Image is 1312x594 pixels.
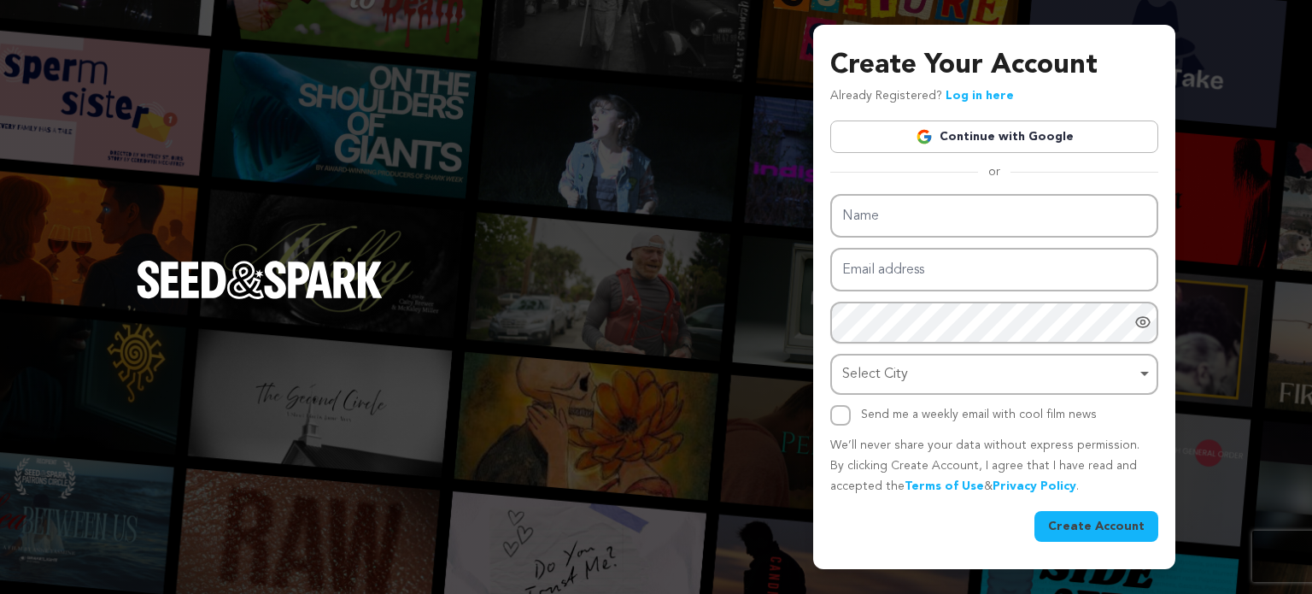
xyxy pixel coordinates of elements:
[1134,314,1151,331] a: Show password as plain text. Warning: this will display your password on the screen.
[905,480,984,492] a: Terms of Use
[830,45,1158,86] h3: Create Your Account
[946,90,1014,102] a: Log in here
[830,436,1158,497] p: We’ll never share your data without express permission. By clicking Create Account, I agree that ...
[137,261,383,298] img: Seed&Spark Logo
[830,121,1158,153] a: Continue with Google
[830,86,1014,107] p: Already Registered?
[993,480,1076,492] a: Privacy Policy
[1034,511,1158,542] button: Create Account
[137,261,383,332] a: Seed&Spark Homepage
[861,409,1097,421] label: Send me a weekly email with cool film news
[830,248,1158,291] input: Email address
[916,128,933,145] img: Google logo
[830,194,1158,238] input: Name
[842,362,1136,387] div: Select City
[978,163,1010,180] span: or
